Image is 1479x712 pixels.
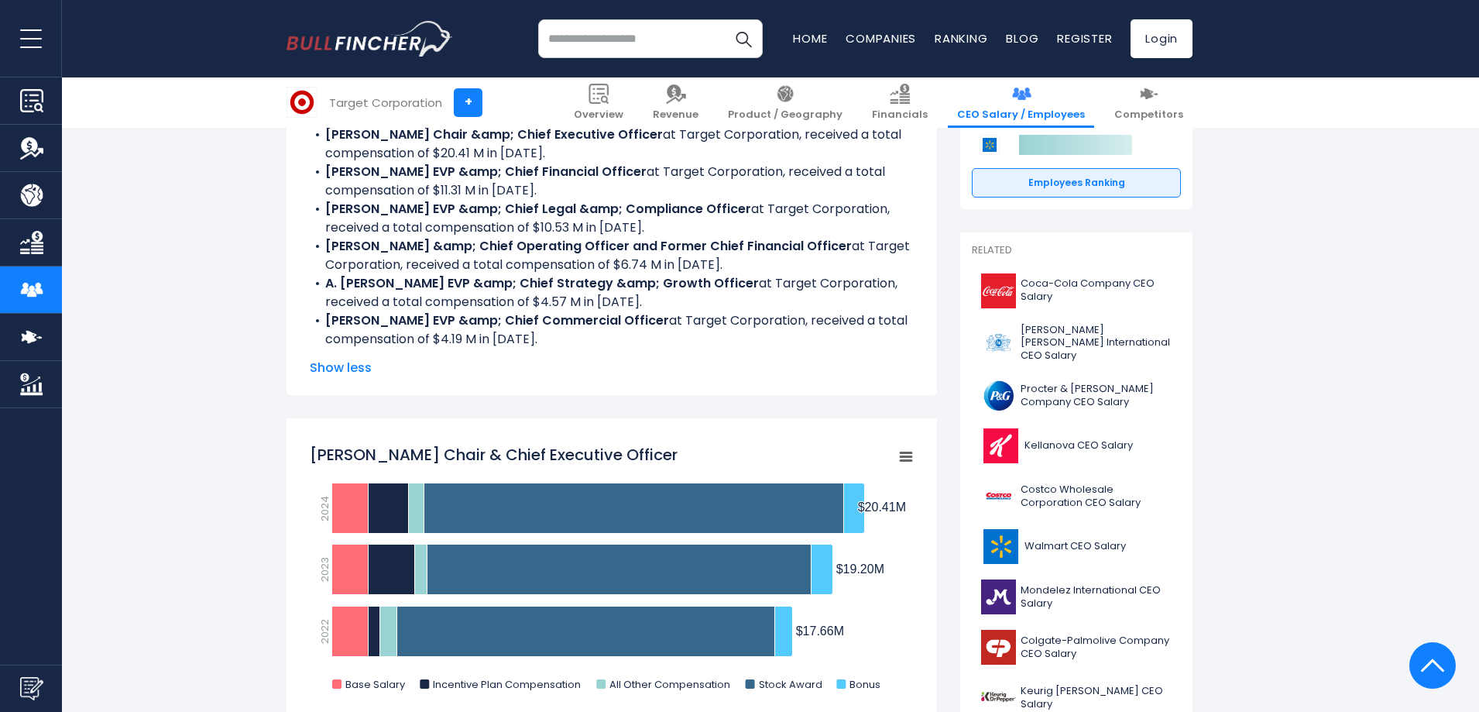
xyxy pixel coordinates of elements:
[972,320,1181,367] a: [PERSON_NAME] [PERSON_NAME] International CEO Salary
[981,428,1020,463] img: K logo
[1021,584,1172,611] span: Mondelez International CEO Salary
[972,626,1181,669] a: Colgate-Palmolive Company CEO Salary
[957,108,1085,122] span: CEO Salary / Employees
[1024,439,1133,452] span: Kellanova CEO Salary
[972,270,1181,312] a: Coca-Cola Company CEO Salary
[1105,77,1192,128] a: Competitors
[317,496,332,521] text: 2024
[345,677,406,692] text: Base Salary
[863,77,937,128] a: Financials
[1114,108,1183,122] span: Competitors
[317,557,332,582] text: 2023
[574,108,623,122] span: Overview
[1131,19,1192,58] a: Login
[325,311,669,329] b: [PERSON_NAME] EVP &amp; Chief Commercial Officer
[972,475,1181,518] a: Costco Wholesale Corporation CEO Salary
[759,677,822,692] text: Stock Award
[1006,30,1038,46] a: Blog
[972,525,1181,568] a: Walmart CEO Salary
[653,108,698,122] span: Revenue
[325,163,647,181] b: [PERSON_NAME] EVP &amp; Chief Financial Officer
[724,19,763,58] button: Search
[310,359,914,377] span: Show less
[728,108,842,122] span: Product / Geography
[981,529,1020,564] img: WMT logo
[310,274,914,311] li: at Target Corporation, received a total compensation of $4.57 M in [DATE].
[325,126,663,143] b: [PERSON_NAME] Chair &amp; Chief Executive Officer
[1021,383,1172,409] span: Procter & [PERSON_NAME] Company CEO Salary
[310,200,914,237] li: at Target Corporation, received a total compensation of $10.53 M in [DATE].
[609,677,730,692] text: All Other Compensation
[325,200,751,218] b: [PERSON_NAME] EVP &amp; Chief Legal &amp; Compliance Officer
[287,88,317,117] img: TGT logo
[981,273,1016,308] img: KO logo
[1057,30,1112,46] a: Register
[980,135,1000,155] img: Walmart competitors logo
[935,30,987,46] a: Ranking
[433,677,581,692] text: Incentive Plan Compensation
[1021,277,1172,304] span: Coca-Cola Company CEO Salary
[287,21,453,57] img: bullfincher logo
[287,21,453,57] a: Go to homepage
[972,244,1181,257] p: Related
[1021,685,1172,711] span: Keurig [PERSON_NAME] CEO Salary
[858,500,906,514] tspan: $20.41M
[1024,540,1126,553] span: Walmart CEO Salary
[796,624,844,638] tspan: $17.66M
[948,77,1094,128] a: CEO Salary / Employees
[454,88,482,117] a: +
[325,237,852,255] b: [PERSON_NAME] &amp; Chief Operating Officer and Former Chief Financial Officer
[1021,483,1172,510] span: Costco Wholesale Corporation CEO Salary
[872,108,928,122] span: Financials
[793,30,827,46] a: Home
[981,325,1016,360] img: PM logo
[329,94,442,112] div: Target Corporation
[310,237,914,274] li: at Target Corporation, received a total compensation of $6.74 M in [DATE].
[836,562,884,576] tspan: $19.20M
[719,77,852,128] a: Product / Geography
[310,311,914,349] li: at Target Corporation, received a total compensation of $4.19 M in [DATE].
[846,30,916,46] a: Companies
[317,619,332,644] text: 2022
[981,378,1016,413] img: PG logo
[972,576,1181,618] a: Mondelez International CEO Salary
[1021,324,1172,363] span: [PERSON_NAME] [PERSON_NAME] International CEO Salary
[849,677,880,692] text: Bonus
[310,163,914,200] li: at Target Corporation, received a total compensation of $11.31 M in [DATE].
[972,425,1181,467] a: Kellanova CEO Salary
[981,580,1016,614] img: MDLZ logo
[310,436,914,707] svg: Brian C. Cornell Chair & Chief Executive Officer
[981,479,1016,514] img: COST logo
[981,630,1016,665] img: CL logo
[972,374,1181,417] a: Procter & [PERSON_NAME] Company CEO Salary
[1021,635,1172,661] span: Colgate-Palmolive Company CEO Salary
[564,77,633,128] a: Overview
[325,274,759,292] b: A. [PERSON_NAME] EVP &amp; Chief Strategy &amp; Growth Officer
[972,168,1181,198] a: Employees Ranking
[310,444,678,466] tspan: [PERSON_NAME] Chair & Chief Executive Officer
[310,126,914,163] li: at Target Corporation, received a total compensation of $20.41 M in [DATE].
[643,77,708,128] a: Revenue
